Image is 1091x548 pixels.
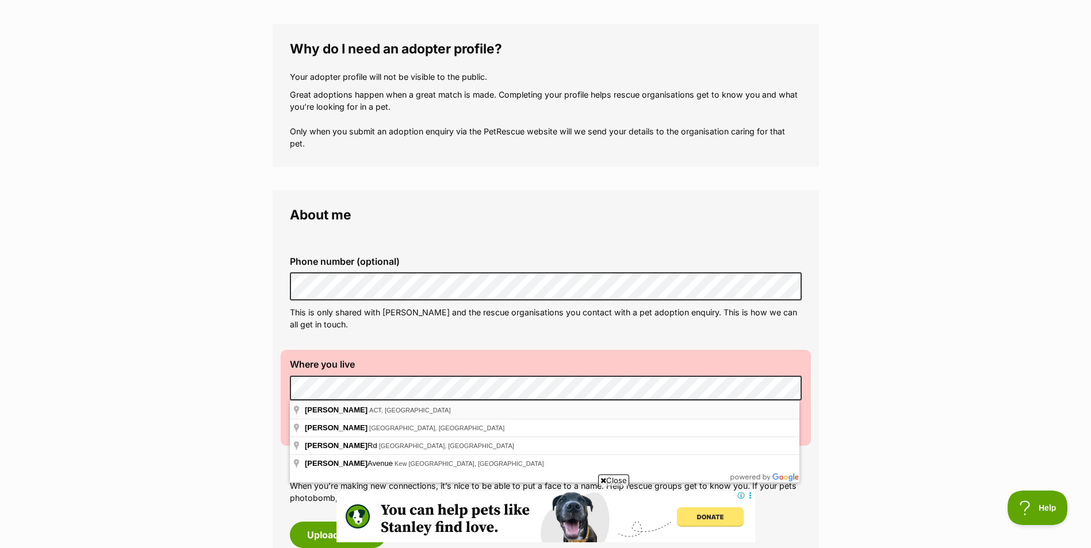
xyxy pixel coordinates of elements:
[369,424,504,431] span: [GEOGRAPHIC_DATA], [GEOGRAPHIC_DATA]
[379,442,514,449] span: [GEOGRAPHIC_DATA], [GEOGRAPHIC_DATA]
[290,41,802,56] legend: Why do I need an adopter profile?
[290,480,802,504] p: When you’re making new connections, it’s nice to be able to put a face to a name. Help rescue gro...
[290,359,802,369] label: Where you live
[305,459,395,468] span: Avenue
[290,88,802,150] p: Great adoptions happen when a great match is made. Completing your profile helps rescue organisat...
[336,491,755,542] iframe: Advertisement
[598,474,629,486] span: Close
[305,441,368,450] span: [PERSON_NAME]
[305,423,368,432] span: [PERSON_NAME]
[290,207,802,222] legend: About me
[305,459,368,468] span: [PERSON_NAME]
[290,71,802,83] p: Your adopter profile will not be visible to the public.
[273,24,819,167] fieldset: Why do I need an adopter profile?
[290,256,802,267] label: Phone number (optional)
[290,522,386,548] button: Upload image
[395,460,544,467] span: Kew [GEOGRAPHIC_DATA], [GEOGRAPHIC_DATA]
[1008,491,1068,525] iframe: Help Scout Beacon - Open
[290,306,802,331] p: This is only shared with [PERSON_NAME] and the rescue organisations you contact with a pet adopti...
[369,407,450,414] span: ACT, [GEOGRAPHIC_DATA]
[305,441,379,450] span: Rd
[305,406,368,414] span: [PERSON_NAME]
